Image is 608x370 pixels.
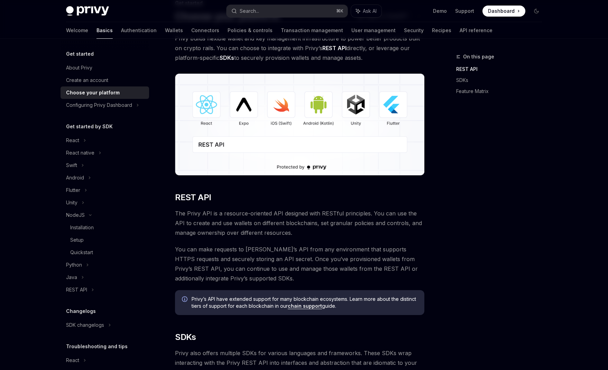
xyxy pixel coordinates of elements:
a: Choose your platform [61,86,149,99]
div: React [66,356,79,364]
div: Installation [70,223,94,232]
a: Dashboard [482,6,525,17]
a: Basics [96,22,113,39]
span: The Privy API is a resource-oriented API designed with RESTful principles. You can use the API to... [175,209,424,238]
span: You can make requests to [PERSON_NAME]’s API from any environment that supports HTTPS requests an... [175,244,424,283]
div: Choose your platform [66,89,120,97]
div: NodeJS [66,211,85,219]
a: Security [404,22,424,39]
a: Feature Matrix [456,86,547,97]
button: Toggle dark mode [531,6,542,17]
button: Ask AI [351,5,381,17]
h5: Changelogs [66,307,96,315]
img: images/Platform2.png [175,74,424,175]
div: Configuring Privy Dashboard [66,101,132,109]
a: Policies & controls [228,22,273,39]
div: Search... [240,7,259,15]
a: Support [455,8,474,15]
div: SDK changelogs [66,321,104,329]
div: React native [66,149,94,157]
h5: Troubleshooting and tips [66,342,128,351]
div: Setup [70,236,84,244]
div: Python [66,261,82,269]
a: API reference [460,22,492,39]
a: Create an account [61,74,149,86]
a: Quickstart [61,246,149,259]
div: Create an account [66,76,108,84]
a: Wallets [165,22,183,39]
span: REST API [175,192,211,203]
div: Flutter [66,186,80,194]
div: React [66,136,79,145]
span: ⌘ K [336,8,343,14]
button: Search...⌘K [227,5,348,17]
a: Connectors [191,22,219,39]
span: SDKs [175,332,196,343]
a: REST API [456,64,547,75]
h5: Get started by SDK [66,122,113,131]
a: Demo [433,8,447,15]
span: Privy’s API have extended support for many blockchain ecosystems. Learn more about the distinct t... [192,296,417,309]
svg: Info [182,296,189,303]
a: Authentication [121,22,157,39]
div: About Privy [66,64,92,72]
a: SDKs [456,75,547,86]
a: Welcome [66,22,88,39]
strong: REST API [322,45,347,52]
span: Dashboard [488,8,515,15]
span: On this page [463,53,494,61]
a: Transaction management [281,22,343,39]
a: Installation [61,221,149,234]
img: dark logo [66,6,109,16]
a: User management [351,22,396,39]
div: Android [66,174,84,182]
h5: Get started [66,50,94,58]
a: chain support [288,303,322,309]
div: REST API [66,286,87,294]
a: Setup [61,234,149,246]
a: About Privy [61,62,149,74]
div: Swift [66,161,77,169]
div: Quickstart [70,248,93,257]
a: Recipes [432,22,451,39]
div: Unity [66,198,77,207]
span: Privy builds flexible wallet and key management infrastructure to power better products built on ... [175,34,424,63]
div: Java [66,273,77,281]
strong: SDKs [220,54,234,61]
span: Ask AI [363,8,377,15]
